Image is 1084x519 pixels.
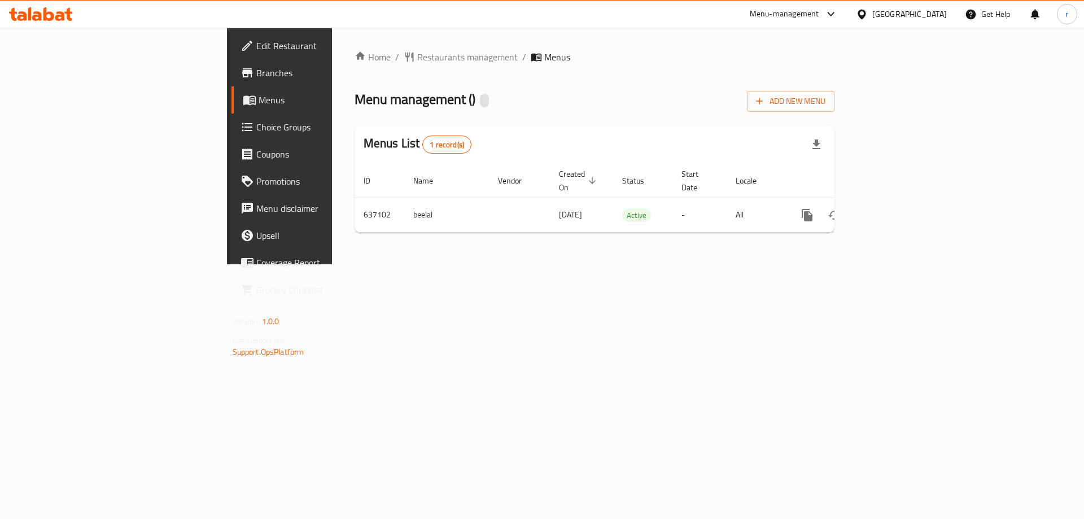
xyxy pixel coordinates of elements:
[256,229,399,242] span: Upsell
[404,50,518,64] a: Restaurants management
[256,256,399,269] span: Coverage Report
[233,333,285,348] span: Get support on:
[231,32,408,59] a: Edit Restaurant
[672,198,727,232] td: -
[231,86,408,114] a: Menus
[259,93,399,107] span: Menus
[794,202,821,229] button: more
[422,136,471,154] div: Total records count
[364,135,471,154] h2: Menus List
[522,50,526,64] li: /
[559,207,582,222] span: [DATE]
[785,164,911,198] th: Actions
[256,175,399,188] span: Promotions
[233,314,260,329] span: Version:
[750,7,819,21] div: Menu-management
[622,208,651,222] div: Active
[727,198,785,232] td: All
[231,222,408,249] a: Upsell
[803,131,830,158] div: Export file
[821,202,848,229] button: Change Status
[404,198,489,232] td: beelal
[256,66,399,80] span: Branches
[364,174,385,187] span: ID
[231,59,408,86] a: Branches
[233,344,304,359] a: Support.OpsPlatform
[622,209,651,222] span: Active
[256,120,399,134] span: Choice Groups
[231,249,408,276] a: Coverage Report
[256,39,399,53] span: Edit Restaurant
[355,86,475,112] span: Menu management ( )
[355,164,911,233] table: enhanced table
[622,174,659,187] span: Status
[256,147,399,161] span: Coupons
[681,167,713,194] span: Start Date
[1065,8,1068,20] span: r
[423,139,471,150] span: 1 record(s)
[231,276,408,303] a: Grocery Checklist
[756,94,825,108] span: Add New Menu
[231,195,408,222] a: Menu disclaimer
[413,174,448,187] span: Name
[736,174,771,187] span: Locale
[231,168,408,195] a: Promotions
[559,167,600,194] span: Created On
[355,50,835,64] nav: breadcrumb
[544,50,570,64] span: Menus
[231,141,408,168] a: Coupons
[262,314,279,329] span: 1.0.0
[872,8,947,20] div: [GEOGRAPHIC_DATA]
[231,114,408,141] a: Choice Groups
[417,50,518,64] span: Restaurants management
[747,91,834,112] button: Add New Menu
[256,283,399,296] span: Grocery Checklist
[498,174,536,187] span: Vendor
[256,202,399,215] span: Menu disclaimer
